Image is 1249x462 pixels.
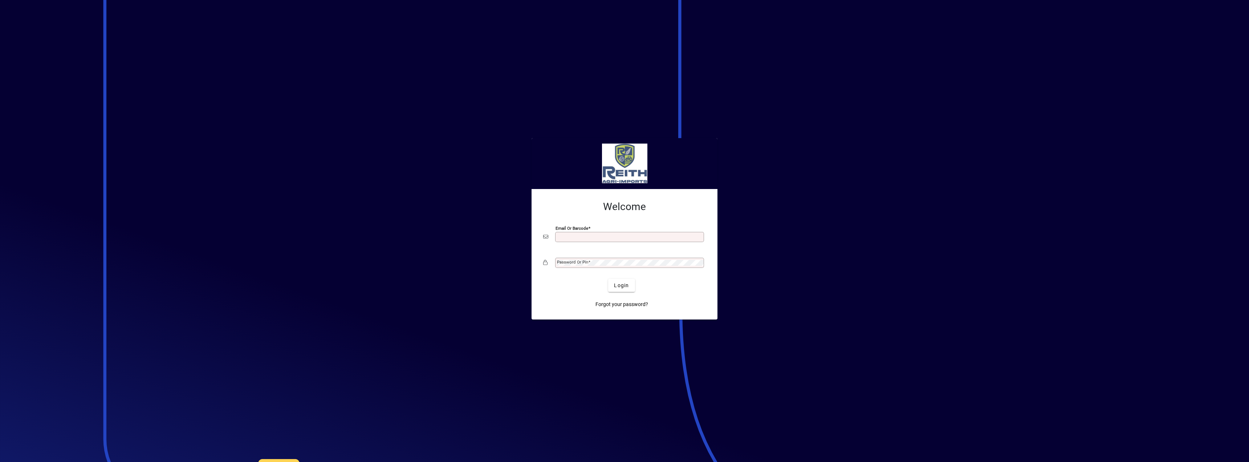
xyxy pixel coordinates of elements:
button: Login [608,279,635,292]
mat-label: Email or Barcode [556,226,588,231]
span: Forgot your password? [595,301,648,308]
a: Forgot your password? [593,298,651,311]
mat-label: Password or Pin [557,260,588,265]
span: Login [614,282,629,289]
h2: Welcome [543,201,706,213]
